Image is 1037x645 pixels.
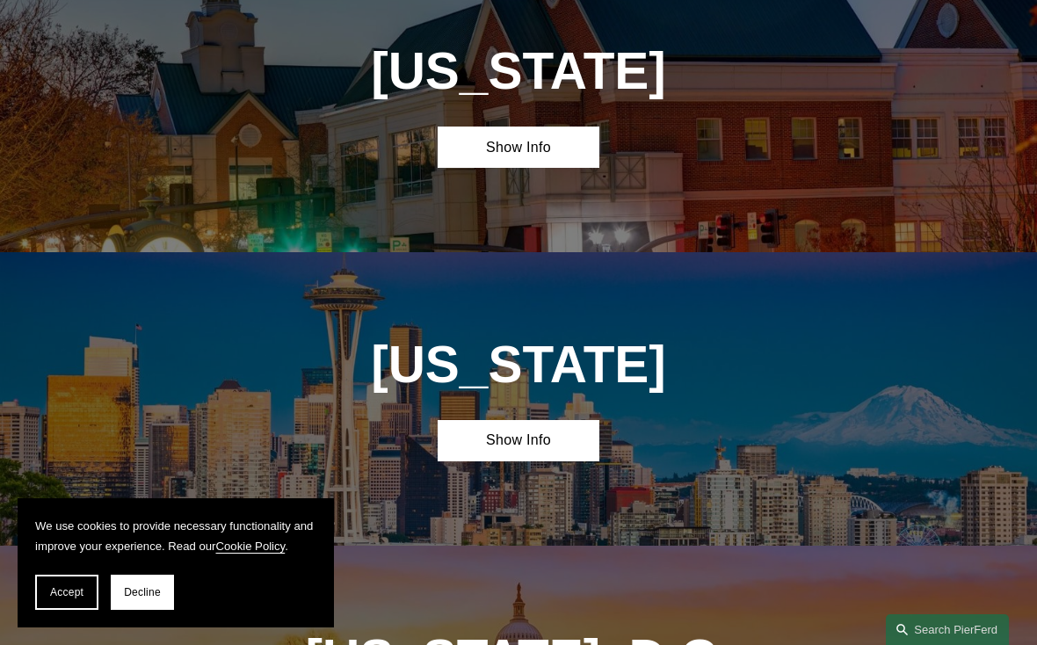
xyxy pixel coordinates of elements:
[216,540,286,553] a: Cookie Policy
[111,575,174,610] button: Decline
[50,586,83,598] span: Accept
[18,498,334,627] section: Cookie banner
[356,336,681,395] h1: [US_STATE]
[886,614,1009,645] a: Search this site
[438,420,600,462] a: Show Info
[35,516,316,557] p: We use cookies to provide necessary functionality and improve your experience. Read our .
[438,127,600,169] a: Show Info
[275,42,763,101] h1: [US_STATE]
[124,586,161,598] span: Decline
[35,575,98,610] button: Accept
